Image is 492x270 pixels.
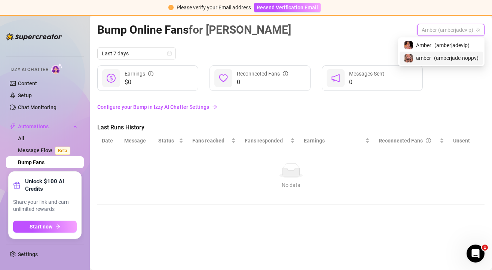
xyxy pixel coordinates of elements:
[18,147,73,153] a: Message FlowBeta
[55,224,61,229] span: arrow-right
[189,23,291,36] span: for [PERSON_NAME]
[18,120,71,132] span: Automations
[13,181,21,189] span: gift
[434,54,479,62] span: ( amberjade-noppv )
[6,33,62,40] img: logo-BBDzfeDw.svg
[13,221,77,233] button: Start nowarrow-right
[177,3,251,12] div: Please verify your Email address
[97,123,223,132] span: Last Runs History
[51,63,63,74] img: AI Chatter
[449,134,474,148] th: Unsent
[168,5,174,10] span: exclamation-circle
[107,74,116,83] span: dollar
[379,136,438,145] div: Reconnected Fans
[416,54,431,62] span: amber
[237,78,288,87] span: 0
[404,54,413,62] img: amber
[349,78,384,87] span: 0
[254,3,321,12] button: Resend Verification Email
[105,181,477,189] div: No data
[299,134,374,148] th: Earnings
[18,92,32,98] a: Setup
[188,134,240,148] th: Fans reached
[416,41,431,49] span: Amber
[25,178,77,193] strong: Unlock $100 AI Credits
[18,159,45,165] a: Bump Fans
[192,136,230,145] span: Fans reached
[125,78,153,87] span: $0
[55,147,70,155] span: Beta
[404,41,413,49] img: Amber
[158,136,177,145] span: Status
[97,103,485,111] a: Configure your Bump in Izzy AI Chatter Settings
[120,134,154,148] th: Message
[18,104,56,110] a: Chat Monitoring
[30,224,52,230] span: Start now
[426,138,431,143] span: info-circle
[13,199,77,213] span: Share your link and earn unlimited rewards
[125,70,153,78] div: Earnings
[467,245,485,263] iframe: Intercom live chat
[219,74,228,83] span: heart
[18,80,37,86] a: Content
[10,123,16,129] span: thunderbolt
[154,134,188,148] th: Status
[167,51,172,56] span: calendar
[331,74,340,83] span: notification
[237,70,288,78] div: Reconnected Fans
[349,71,384,77] span: Messages Sent
[212,104,217,110] span: arrow-right
[434,41,470,49] span: ( amberjadevip )
[148,71,153,76] span: info-circle
[240,134,299,148] th: Fans responded
[97,100,485,114] a: Configure your Bump in Izzy AI Chatter Settingsarrow-right
[245,136,289,145] span: Fans responded
[18,251,38,257] a: Settings
[482,245,488,251] span: 1
[422,24,480,36] span: Amber (amberjadevip)
[97,134,120,148] th: Date
[10,66,48,73] span: Izzy AI Chatter
[257,4,318,10] span: Resend Verification Email
[476,28,480,32] span: team
[283,71,288,76] span: info-circle
[304,136,364,145] span: Earnings
[18,135,24,141] a: All
[97,21,291,39] article: Bump Online Fans
[102,48,171,59] span: Last 7 days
